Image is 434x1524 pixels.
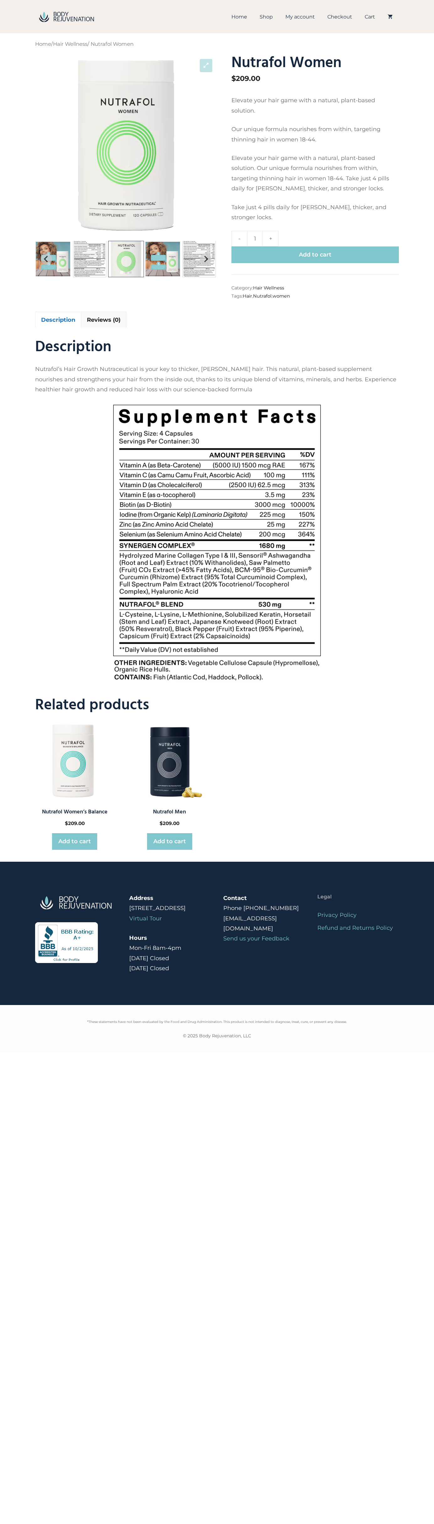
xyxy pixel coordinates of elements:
[35,722,114,828] a: Nutrafol Women’s Balance $209.00
[231,153,399,194] p: Elevate your hair game with a natural, plant-based solution. Our unique formula nourishes from wi...
[41,312,75,328] a: Description
[129,915,162,922] a: Virtual Tour
[147,833,192,849] a: Add to cart: “Nutrafol Men”
[231,202,399,223] p: Take just 4 pills daily for [PERSON_NAME], thicker, and stronger locks.
[231,74,236,83] span: $
[129,893,211,923] p: [STREET_ADDRESS]
[87,1020,347,1024] small: *These statements have not been evaluated by the Food and Drug Administration. This product is no...
[35,808,114,816] h2: Nutrafol Women’s Balance
[223,935,289,942] a: Send us your Feedback
[41,253,52,265] button: Go to last slide
[321,11,358,23] a: Checkout
[225,11,399,23] nav: Primary
[65,820,68,826] span: $
[35,364,399,394] p: Nutrafol’s Hair Growth Nutraceutical is your key to thicker, [PERSON_NAME] hair. This natural, pl...
[120,271,123,274] button: Go to slide 1
[231,54,399,72] h1: Nutrafol Women
[35,41,51,47] a: Home
[273,293,290,299] a: women
[87,312,120,328] a: Reviews (0)
[35,9,98,24] img: BodyRejuvenation Shop
[317,912,357,918] a: Privacy Policy
[231,74,260,83] bdi: 209.00
[52,833,97,849] a: Add to cart: “Nutrafol Women’s Balance”
[231,246,399,263] button: Add to cart
[317,893,399,901] h2: Legal
[35,922,98,963] img: Body Rejuvenation LLC BBB Business Review
[253,293,272,299] a: Nutrafol
[317,924,393,931] a: Refund and Returns Policy
[253,11,279,23] a: Shop
[129,271,132,274] button: Go to slide 3
[231,124,399,145] p: Our unique formula nourishes from within, targeting thinning hair in women 18-44.
[253,285,284,291] a: Hair Wellness
[381,11,399,23] a: View your shopping cart
[65,820,85,826] bdi: 209.00
[160,820,179,826] bdi: 209.00
[223,895,247,902] strong: Contact
[160,820,163,826] span: $
[231,292,399,300] span: Tags: , ,
[87,1018,347,1040] div: © 2025 Body Rejuvenation, LLC
[358,11,381,23] a: Cart
[200,253,211,265] button: Next slide
[35,893,117,913] img: Logo-Website-Color-Dark
[130,808,209,816] h2: Nutrafol Men
[231,95,399,116] p: Elevate your hair game with a natural, plant-based solution.
[223,893,305,944] p: Phone [PHONE_NUMBER] [EMAIL_ADDRESS][DOMAIN_NAME]
[263,231,278,246] a: +
[129,933,211,974] p: Mon-Fri 8am-4pm [DATE] Closed [DATE] Closed
[279,11,321,23] a: My account
[53,41,87,47] a: Hair Wellness
[35,337,399,358] h2: Description
[243,293,252,299] a: Hair
[129,934,147,941] strong: Hours
[225,11,253,23] a: Home
[35,40,399,49] nav: Breadcrumb
[35,695,399,716] h2: Related products
[130,722,209,828] a: Nutrafol Men $209.00
[70,54,182,236] img: 06d09b84-957f-4c23-ae88-2b2b34c034c6_pdp-women-packaging.png
[231,284,399,292] span: Category:
[247,231,263,246] input: Product quantity
[231,231,247,246] a: -
[129,895,153,902] strong: Address
[125,271,127,274] button: Go to slide 2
